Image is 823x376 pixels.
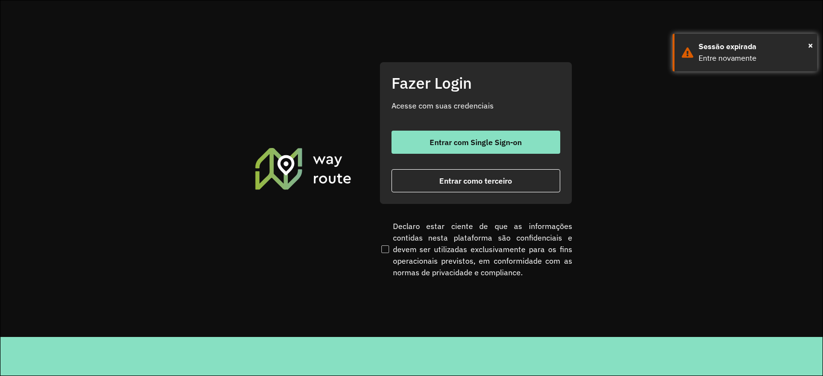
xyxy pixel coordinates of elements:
[430,138,522,146] span: Entrar com Single Sign-on
[391,100,560,111] p: Acesse com suas credenciais
[254,147,353,191] img: Roteirizador AmbevTech
[391,74,560,92] h2: Fazer Login
[391,169,560,192] button: button
[699,53,810,64] div: Entre novamente
[808,38,813,53] span: ×
[439,177,512,185] span: Entrar como terceiro
[379,220,572,278] label: Declaro estar ciente de que as informações contidas nesta plataforma são confidenciais e devem se...
[808,38,813,53] button: Close
[391,131,560,154] button: button
[699,41,810,53] div: Sessão expirada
